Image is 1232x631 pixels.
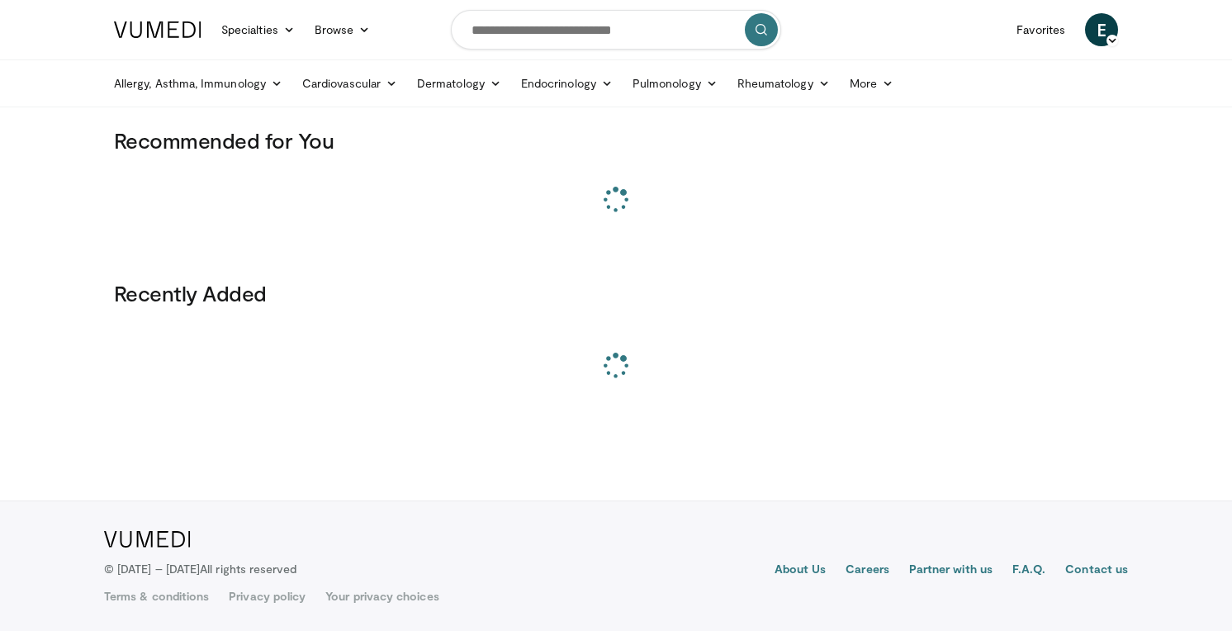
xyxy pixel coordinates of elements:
[1007,13,1075,46] a: Favorites
[1012,561,1045,581] a: F.A.Q.
[104,588,209,605] a: Terms & conditions
[114,280,1118,306] h3: Recently Added
[325,588,438,605] a: Your privacy choices
[451,10,781,50] input: Search topics, interventions
[229,588,306,605] a: Privacy policy
[104,67,292,100] a: Allergy, Asthma, Immunology
[846,561,889,581] a: Careers
[840,67,903,100] a: More
[775,561,827,581] a: About Us
[114,127,1118,154] h3: Recommended for You
[305,13,381,46] a: Browse
[200,562,296,576] span: All rights reserved
[104,561,297,577] p: © [DATE] – [DATE]
[114,21,201,38] img: VuMedi Logo
[623,67,727,100] a: Pulmonology
[909,561,993,581] a: Partner with us
[1065,561,1128,581] a: Contact us
[292,67,407,100] a: Cardiovascular
[104,531,191,548] img: VuMedi Logo
[511,67,623,100] a: Endocrinology
[727,67,840,100] a: Rheumatology
[211,13,305,46] a: Specialties
[407,67,511,100] a: Dermatology
[1085,13,1118,46] a: E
